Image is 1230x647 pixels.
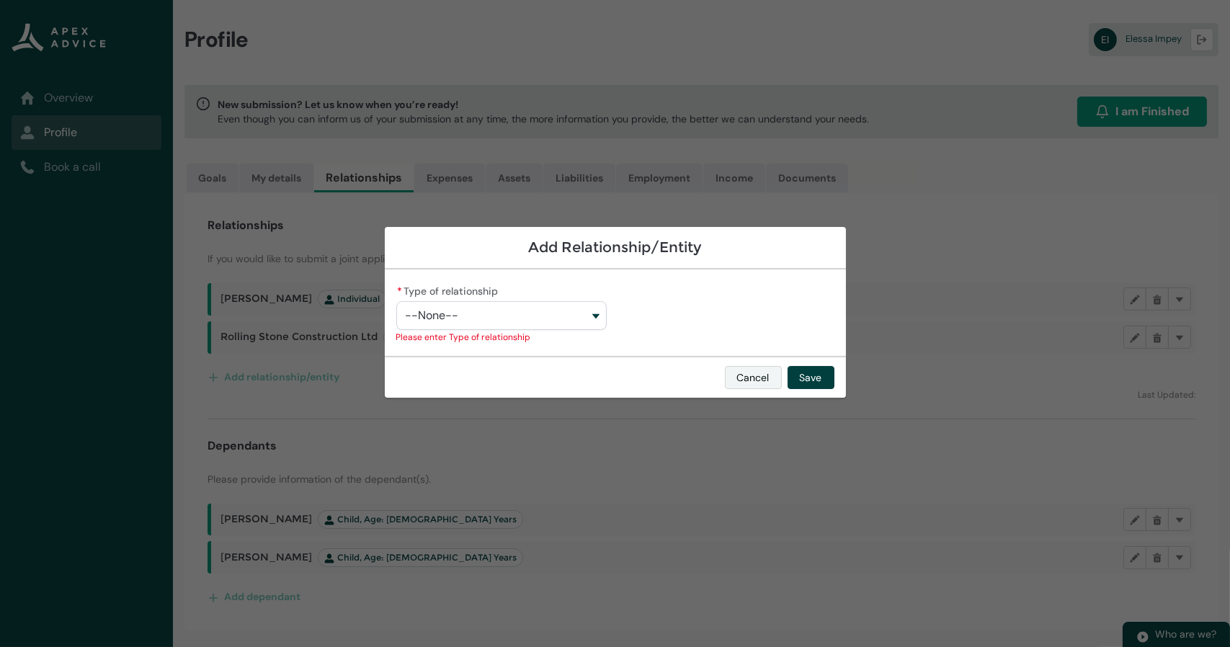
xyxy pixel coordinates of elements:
abbr: required [398,285,403,298]
button: Save [788,366,834,389]
div: Please enter Type of relationship [396,330,607,344]
h1: Add Relationship/Entity [396,238,834,256]
span: --None-- [406,309,459,322]
button: Type of relationship [396,301,607,330]
button: Cancel [725,366,782,389]
label: Type of relationship [396,281,504,298]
